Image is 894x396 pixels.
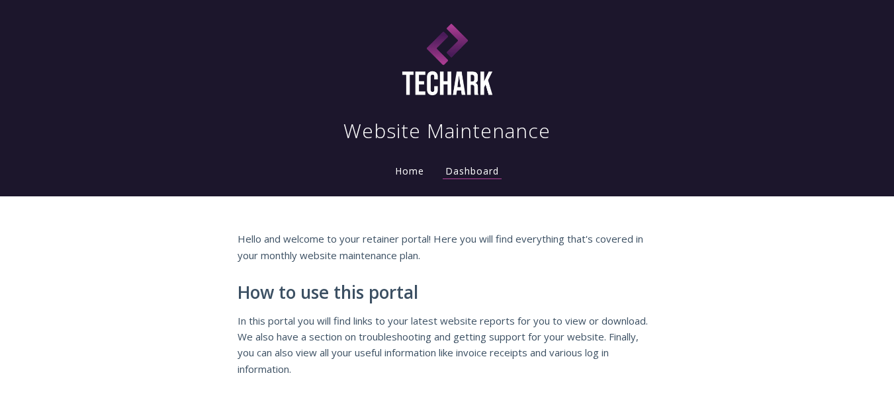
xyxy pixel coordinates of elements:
a: Dashboard [443,165,502,179]
h2: How to use this portal [238,283,657,303]
p: In this portal you will find links to your latest website reports for you to view or download. We... [238,313,657,377]
p: Hello and welcome to your retainer portal! Here you will find everything that's covered in your m... [238,231,657,263]
h1: Website Maintenance [343,118,551,144]
a: Home [392,165,427,177]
